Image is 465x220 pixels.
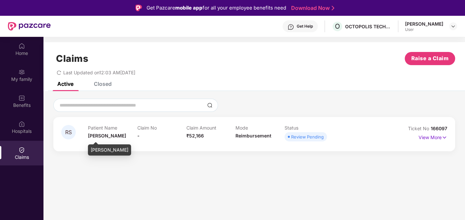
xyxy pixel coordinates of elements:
[285,125,334,131] p: Status
[94,81,112,87] div: Closed
[137,133,140,138] span: -
[442,134,447,141] img: svg+xml;base64,PHN2ZyB4bWxucz0iaHR0cDovL3d3dy53My5vcmcvMjAwMC9zdmciIHdpZHRoPSIxNyIgaGVpZ2h0PSIxNy...
[419,132,447,141] p: View More
[431,126,447,131] span: 166097
[65,130,72,135] span: RS
[147,4,286,12] div: Get Pazcare for all your employee benefits need
[88,144,131,156] div: [PERSON_NAME]
[135,5,142,11] img: Logo
[451,24,456,29] img: svg+xml;base64,PHN2ZyBpZD0iRHJvcGRvd24tMzJ4MzIiIHhtbG5zPSJodHRwOi8vd3d3LnczLm9yZy8yMDAwL3N2ZyIgd2...
[88,133,126,138] span: [PERSON_NAME]
[57,70,61,75] span: redo
[287,24,294,30] img: svg+xml;base64,PHN2ZyBpZD0iSGVscC0zMngzMiIgeG1sbnM9Imh0dHA6Ly93d3cudzMub3JnLzIwMDAvc3ZnIiB3aWR0aD...
[207,103,212,108] img: svg+xml;base64,PHN2ZyBpZD0iU2VhcmNoLTMyeDMyIiB4bWxucz0iaHR0cDovL3d3dy53My5vcmcvMjAwMC9zdmciIHdpZH...
[18,69,25,75] img: svg+xml;base64,PHN2ZyB3aWR0aD0iMjAiIGhlaWdodD0iMjAiIHZpZXdCb3g9IjAgMCAyMCAyMCIgZmlsbD0ibm9uZSIgeG...
[88,125,137,131] p: Patient Name
[57,81,73,87] div: Active
[63,70,135,75] span: Last Updated on 12:03 AM[DATE]
[8,22,51,31] img: New Pazcare Logo
[18,95,25,101] img: svg+xml;base64,PHN2ZyBpZD0iQmVuZWZpdHMiIHhtbG5zPSJodHRwOi8vd3d3LnczLm9yZy8yMDAwL3N2ZyIgd2lkdGg9Ij...
[405,21,443,27] div: [PERSON_NAME]
[235,125,285,131] p: Mode
[405,27,443,32] div: User
[411,54,449,62] span: Raise a Claim
[332,5,334,12] img: Stroke
[186,133,204,138] span: ₹52,166
[18,147,25,153] img: svg+xml;base64,PHN2ZyBpZD0iQ2xhaW0iIHhtbG5zPSJodHRwOi8vd3d3LnczLm9yZy8yMDAwL3N2ZyIgd2lkdGg9IjIwIi...
[18,43,25,49] img: svg+xml;base64,PHN2ZyBpZD0iSG9tZSIgeG1sbnM9Imh0dHA6Ly93d3cudzMub3JnLzIwMDAvc3ZnIiB3aWR0aD0iMjAiIG...
[186,125,235,131] p: Claim Amount
[291,134,324,140] div: Review Pending
[408,126,431,131] span: Ticket No
[18,121,25,127] img: svg+xml;base64,PHN2ZyBpZD0iSG9zcGl0YWxzIiB4bWxucz0iaHR0cDovL3d3dy53My5vcmcvMjAwMC9zdmciIHdpZHRoPS...
[335,22,340,30] span: O
[291,5,332,12] a: Download Now
[137,125,186,131] p: Claim No
[297,24,313,29] div: Get Help
[56,53,88,64] h1: Claims
[345,23,391,30] div: OCTOPOLIS TECHNOLOGIES PRIVATE LIMITED
[235,133,271,138] span: Reimbursement
[175,5,203,11] strong: mobile app
[405,52,455,65] button: Raise a Claim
